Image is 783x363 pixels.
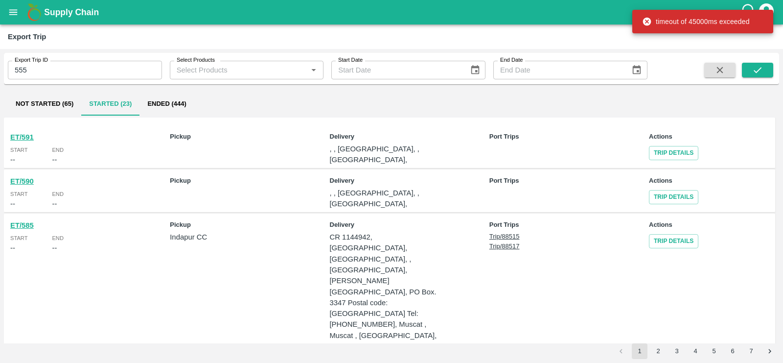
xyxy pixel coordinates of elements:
[642,13,750,30] div: timeout of 45000ms exceeded
[10,198,27,209] div: --
[758,2,775,23] div: account of current user
[330,232,452,352] p: CR 1144942, [GEOGRAPHIC_DATA], [GEOGRAPHIC_DATA], , [GEOGRAPHIC_DATA], [PERSON_NAME][GEOGRAPHIC_D...
[173,64,305,76] input: Select Products
[762,343,778,359] button: Go to next page
[649,146,698,160] a: Trip Details
[10,235,27,241] span: Start
[612,343,779,359] nav: pagination navigation
[10,154,27,165] div: --
[177,56,215,64] label: Select Products
[10,221,34,229] a: ET/585
[466,61,484,79] button: Choose date
[15,56,48,64] label: Export Trip ID
[500,56,523,64] label: End Date
[331,61,461,79] input: Start Date
[725,343,740,359] button: Go to page 6
[170,133,191,140] strong: Pickup
[44,7,99,17] b: Supply Chain
[52,198,64,209] div: --
[52,235,64,241] span: End
[170,177,191,184] strong: Pickup
[8,92,81,116] button: Not Started (65)
[489,232,612,242] a: Trip/88515
[688,343,703,359] button: Go to page 4
[10,177,34,185] a: ET/590
[10,147,27,153] span: Start
[52,147,64,153] span: End
[170,232,292,242] p: Indapur CC
[706,343,722,359] button: Go to page 5
[489,177,519,184] strong: Port Trips
[489,133,519,140] strong: Port Trips
[52,191,64,197] span: End
[649,190,698,204] a: Trip Details
[627,61,646,79] button: Choose date
[8,30,46,43] div: Export Trip
[330,144,452,166] p: , , [GEOGRAPHIC_DATA], , [GEOGRAPHIC_DATA],
[330,221,355,228] strong: Delivery
[669,343,685,359] button: Go to page 3
[740,3,758,21] div: customer-support
[338,56,363,64] label: Start Date
[81,92,139,116] button: Started (23)
[649,177,672,184] strong: Actions
[493,61,623,79] input: End Date
[307,64,320,76] button: Open
[330,188,452,210] p: , , [GEOGRAPHIC_DATA], , [GEOGRAPHIC_DATA],
[330,177,355,184] strong: Delivery
[650,343,666,359] button: Go to page 2
[649,234,698,248] a: Trip Details
[52,154,64,165] div: --
[632,343,647,359] button: page 1
[10,133,34,141] a: ET/591
[2,1,24,24] button: open drawer
[8,61,162,79] input: Enter Trip ID
[44,5,740,19] a: Supply Chain
[139,92,194,116] button: Ended (444)
[52,242,64,253] div: --
[649,133,672,140] strong: Actions
[10,242,27,253] div: --
[649,221,672,228] strong: Actions
[24,2,44,22] img: logo
[743,343,759,359] button: Go to page 7
[170,221,191,228] strong: Pickup
[330,133,355,140] strong: Delivery
[10,191,27,197] span: Start
[489,221,519,228] strong: Port Trips
[489,242,612,251] a: Trip/88517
